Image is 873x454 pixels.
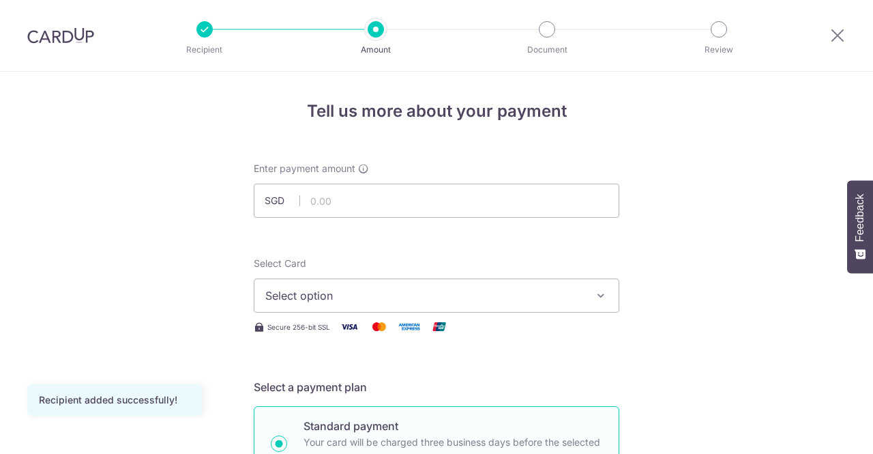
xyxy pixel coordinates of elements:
span: SGD [265,194,300,208]
button: Feedback - Show survey [847,180,873,273]
span: translation missing: en.payables.payment_networks.credit_card.summary.labels.select_card [254,257,306,269]
h5: Select a payment plan [254,379,619,395]
p: Standard payment [304,418,602,434]
h4: Tell us more about your payment [254,99,619,124]
img: Union Pay [426,318,453,335]
span: Select option [265,287,583,304]
img: Visa [336,318,363,335]
div: Recipient added successfully! [39,393,190,407]
span: Secure 256-bit SSL [267,322,330,332]
img: CardUp [27,27,94,44]
span: Enter payment amount [254,162,355,175]
button: Select option [254,279,619,313]
img: American Express [396,318,423,335]
span: Feedback [854,194,866,242]
p: Recipient [154,43,255,57]
img: Mastercard [366,318,393,335]
input: 0.00 [254,184,619,218]
p: Amount [325,43,426,57]
p: Review [668,43,769,57]
p: Document [497,43,597,57]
